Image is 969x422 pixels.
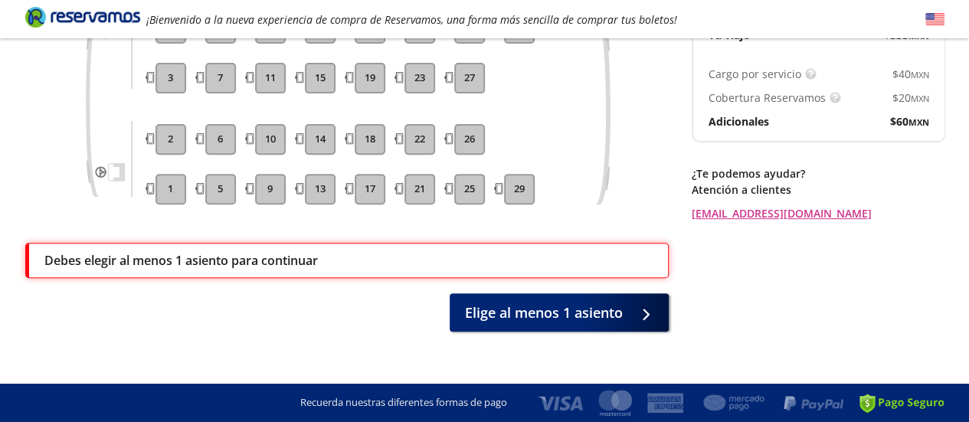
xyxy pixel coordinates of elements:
[404,124,435,155] button: 22
[454,63,485,93] button: 27
[454,124,485,155] button: 26
[146,12,677,27] em: ¡Bienvenido a la nueva experiencia de compra de Reservamos, una forma más sencilla de comprar tus...
[205,63,236,93] button: 7
[404,174,435,204] button: 21
[709,90,826,106] p: Cobertura Reservamos
[892,66,929,82] span: $ 40
[355,174,385,204] button: 17
[44,251,318,270] p: Debes elegir al menos 1 asiento para continuar
[355,124,385,155] button: 18
[305,63,336,93] button: 15
[305,124,336,155] button: 14
[255,174,286,204] button: 9
[890,113,929,129] span: $ 60
[908,116,929,128] small: MXN
[504,174,535,204] button: 29
[692,165,944,182] p: ¿Te podemos ayudar?
[205,124,236,155] button: 6
[692,205,944,221] a: [EMAIL_ADDRESS][DOMAIN_NAME]
[892,90,929,106] span: $ 20
[709,113,769,129] p: Adicionales
[205,174,236,204] button: 5
[465,303,623,323] span: Elige al menos 1 asiento
[925,10,944,29] button: English
[709,66,801,82] p: Cargo por servicio
[692,182,944,198] p: Atención a clientes
[255,124,286,155] button: 10
[454,174,485,204] button: 25
[25,5,140,28] i: Brand Logo
[155,124,186,155] button: 2
[911,69,929,80] small: MXN
[911,93,929,104] small: MXN
[255,63,286,93] button: 11
[155,63,186,93] button: 3
[305,174,336,204] button: 13
[355,63,385,93] button: 19
[25,5,140,33] a: Brand Logo
[404,63,435,93] button: 23
[300,395,507,411] p: Recuerda nuestras diferentes formas de pago
[155,174,186,204] button: 1
[450,293,669,332] button: Elige al menos 1 asiento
